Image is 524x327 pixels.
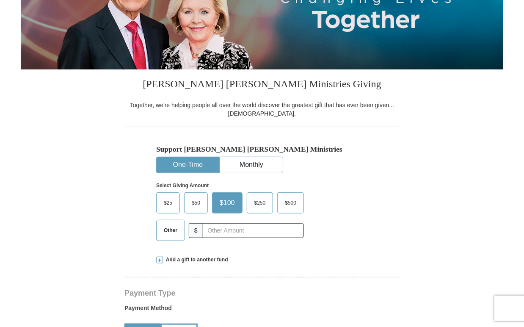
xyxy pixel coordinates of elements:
[124,69,400,101] h3: [PERSON_NAME] [PERSON_NAME] Ministries Giving
[220,157,283,173] button: Monthly
[215,197,239,209] span: $100
[250,197,270,209] span: $250
[156,145,368,154] h5: Support [PERSON_NAME] [PERSON_NAME] Ministries
[157,157,219,173] button: One-Time
[160,197,177,209] span: $25
[203,223,304,238] input: Other Amount
[281,197,301,209] span: $500
[124,290,400,297] h4: Payment Type
[189,223,203,238] span: $
[124,101,400,118] div: Together, we're helping people all over the world discover the greatest gift that has ever been g...
[163,256,228,263] span: Add a gift to another fund
[124,304,400,316] label: Payment Method
[156,183,209,188] strong: Select Giving Amount
[188,197,204,209] span: $50
[160,224,182,237] span: Other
